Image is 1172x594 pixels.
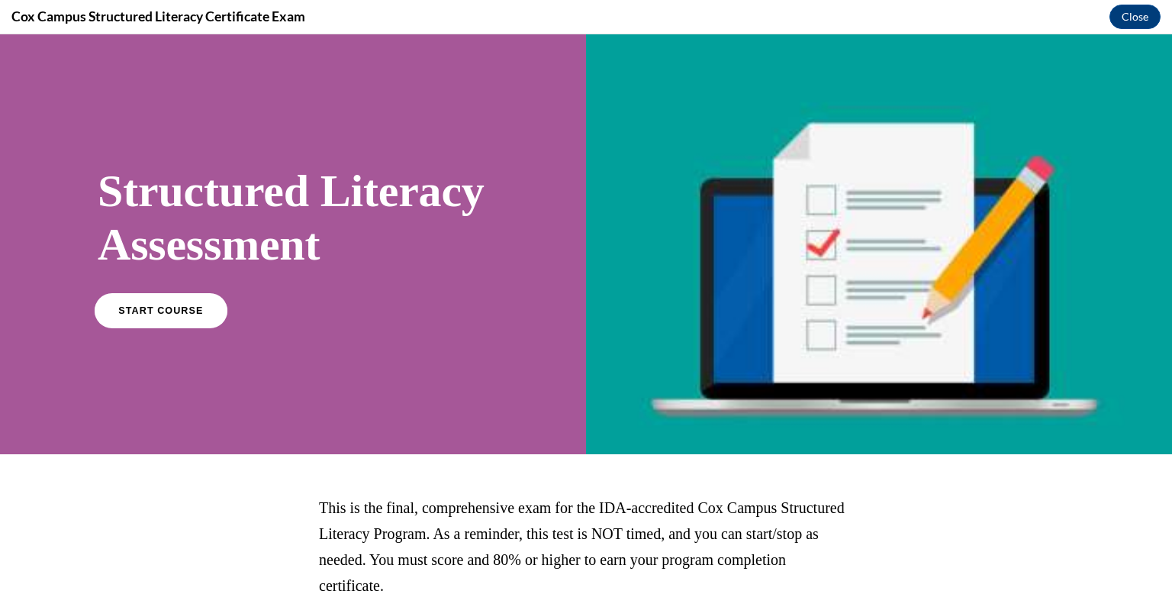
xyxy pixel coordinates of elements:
a: START COURSE [95,258,227,293]
span: This is the final, comprehensive exam for the IDA-accredited Cox Campus Structured Literacy Progr... [319,465,845,560]
h4: Cox Campus Structured Literacy Certificate Exam [11,7,305,26]
h1: Structured Literacy Assessment [98,130,488,237]
span: START COURSE [118,270,203,282]
button: Close [1109,5,1161,29]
